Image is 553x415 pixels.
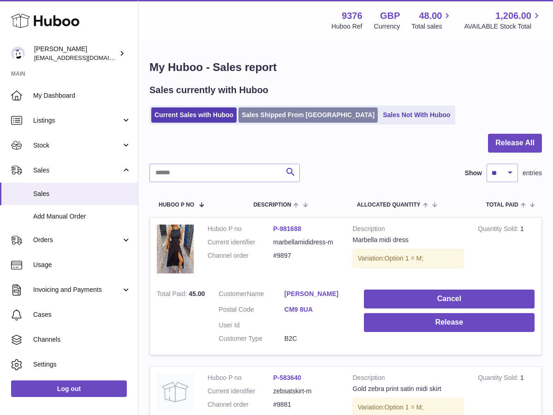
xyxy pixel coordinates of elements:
[374,22,400,31] div: Currency
[488,134,542,153] button: Release All
[465,169,482,178] label: Show
[273,374,301,381] a: P-583640
[238,107,378,123] a: Sales Shipped From [GEOGRAPHIC_DATA]
[189,290,205,297] span: 45.00
[273,225,301,232] a: P-981688
[208,400,273,409] dt: Channel order
[33,310,131,319] span: Cases
[219,334,284,343] dt: Customer Type
[285,290,350,298] a: [PERSON_NAME]
[11,380,127,397] a: Log out
[411,10,452,31] a: 48.00 Total sales
[33,166,121,175] span: Sales
[33,335,131,344] span: Channels
[285,334,350,343] dd: B2C
[219,290,284,301] dt: Name
[478,225,520,235] strong: Quantity Sold
[151,107,237,123] a: Current Sales with Huboo
[364,313,535,332] button: Release
[208,225,273,233] dt: Huboo P no
[385,403,423,411] span: Option 1 = M;
[34,45,117,62] div: [PERSON_NAME]
[208,387,273,396] dt: Current identifier
[219,305,284,316] dt: Postal Code
[380,10,400,22] strong: GBP
[486,202,518,208] span: Total paid
[332,22,363,31] div: Huboo Ref
[478,374,520,384] strong: Quantity Sold
[157,290,189,300] strong: Total Paid
[33,236,121,244] span: Orders
[464,10,542,31] a: 1,206.00 AVAILABLE Stock Total
[157,373,194,410] img: no-photo.jpg
[357,202,421,208] span: ALLOCATED Quantity
[353,236,464,244] div: Marbella midi dress
[208,251,273,260] dt: Channel order
[273,238,339,247] dd: marbellamididress-m
[353,373,464,385] strong: Description
[411,22,452,31] span: Total sales
[33,141,121,150] span: Stock
[11,47,25,60] img: info@azura-rose.com
[364,290,535,308] button: Cancel
[495,10,531,22] span: 1,206.00
[159,202,194,208] span: Huboo P no
[33,116,121,125] span: Listings
[273,251,339,260] dd: #9897
[471,218,541,283] td: 1
[273,387,339,396] dd: zebsatskirt-m
[34,54,136,61] span: [EMAIL_ADDRESS][DOMAIN_NAME]
[149,84,268,96] h2: Sales currently with Huboo
[219,321,284,330] dt: User Id
[208,373,273,382] dt: Huboo P no
[385,255,423,262] span: Option 1 = M;
[353,249,464,268] div: Variation:
[33,190,131,198] span: Sales
[219,290,247,297] span: Customer
[353,225,464,236] strong: Description
[33,91,131,100] span: My Dashboard
[464,22,542,31] span: AVAILABLE Stock Total
[33,285,121,294] span: Invoicing and Payments
[157,225,194,274] img: 93761721047588.jpg
[285,305,350,314] a: CM9 8UA
[33,212,131,221] span: Add Manual Order
[419,10,442,22] span: 48.00
[33,261,131,269] span: Usage
[523,169,542,178] span: entries
[342,10,363,22] strong: 9376
[33,360,131,369] span: Settings
[273,400,339,409] dd: #9881
[149,60,542,75] h1: My Huboo - Sales report
[253,202,291,208] span: Description
[380,107,453,123] a: Sales Not With Huboo
[208,238,273,247] dt: Current identifier
[353,385,464,393] div: Gold zebra print satin midi skirt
